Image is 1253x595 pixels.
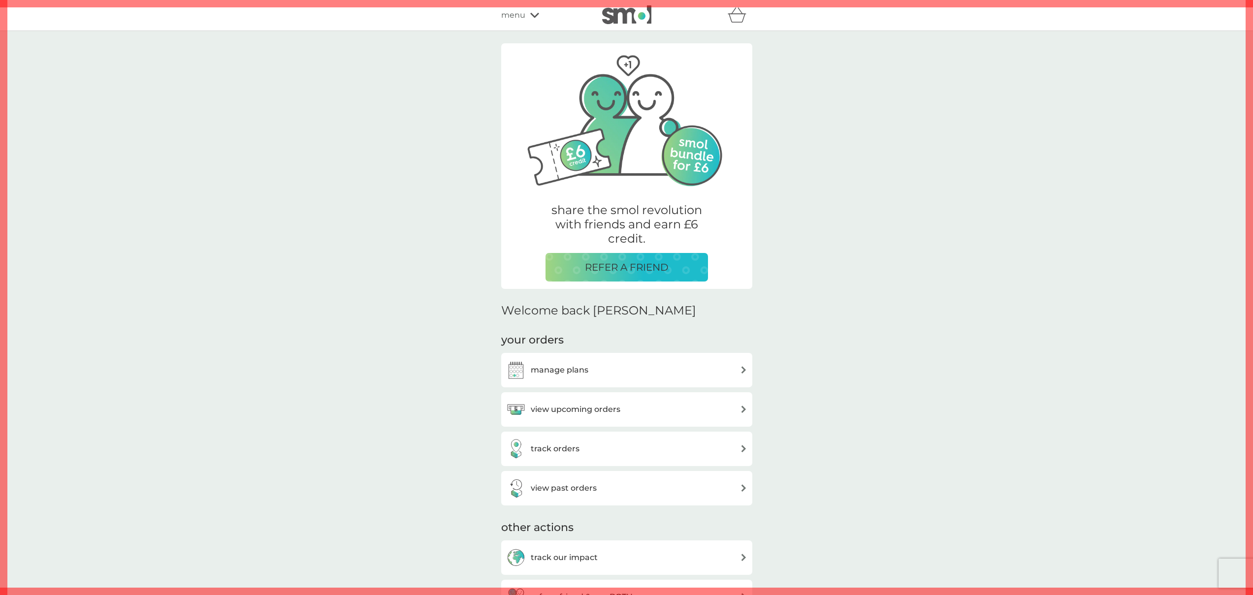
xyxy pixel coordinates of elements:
[531,403,620,416] h3: view upcoming orders
[501,520,574,535] h3: other actions
[740,554,747,561] img: arrow right
[531,551,598,564] h3: track our impact
[585,259,669,275] p: REFER A FRIEND
[602,5,651,24] img: smol
[516,43,738,191] img: Two friends, one with their arm around the other.
[501,333,564,348] h3: your orders
[546,253,708,282] button: REFER A FRIEND
[501,45,752,289] a: Two friends, one with their arm around the other.share the smol revolution with friends and earn ...
[740,484,747,492] img: arrow right
[546,203,708,246] p: share the smol revolution with friends and earn £6 credit.
[740,366,747,374] img: arrow right
[531,442,579,455] h3: track orders
[501,304,696,318] h2: Welcome back [PERSON_NAME]
[728,5,752,25] div: basket
[531,482,597,495] h3: view past orders
[531,364,588,376] h3: manage plans
[740,445,747,452] img: arrow right
[740,406,747,413] img: arrow right
[501,9,525,22] span: menu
